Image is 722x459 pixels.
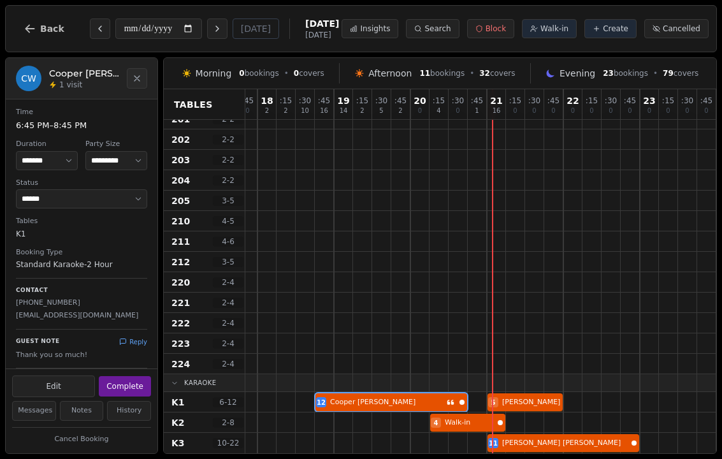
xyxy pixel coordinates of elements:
dt: Status [16,178,147,189]
span: 0 [647,108,651,114]
span: : 45 [624,97,636,105]
button: History [107,401,151,421]
span: 2 [398,108,402,114]
span: 10 [301,108,309,114]
span: : 15 [586,97,598,105]
span: 79 [663,69,674,78]
span: [PERSON_NAME] O Malley [502,397,593,408]
span: 3 - 5 [213,257,243,267]
span: 19 [337,96,349,105]
span: : 45 [471,97,483,105]
p: [PHONE_NUMBER] [16,298,147,309]
dd: 6:45 PM – 8:45 PM [16,119,147,132]
span: 20 [414,96,426,105]
span: [DATE] [305,30,339,40]
span: 203 [171,154,190,166]
span: 211 [171,235,190,248]
span: K1 [171,396,185,409]
span: 204 [171,174,190,187]
span: 2 [265,108,269,114]
span: 4 [434,418,438,428]
svg: Customer message [447,398,454,406]
button: Messages [12,401,56,421]
span: : 30 [528,97,540,105]
span: : 45 [394,97,407,105]
span: 10 - 22 [213,438,243,448]
span: 0 [456,108,459,114]
button: Previous day [90,18,110,39]
span: : 15 [662,97,674,105]
button: Cancel Booking [12,432,151,448]
p: Contact [16,286,147,295]
span: Karaoke [184,378,217,388]
span: 212 [171,256,190,268]
span: Afternoon [368,67,412,80]
button: Reply [119,337,147,347]
span: Insights [360,24,390,34]
span: 23 [643,96,655,105]
dt: Duration [16,139,78,150]
span: 12 [317,398,326,407]
span: covers [479,68,515,78]
span: • [653,68,658,78]
span: 0 [571,108,575,114]
span: 4 - 6 [213,237,243,247]
span: 6 - 12 [213,397,243,407]
span: : 45 [318,97,330,105]
button: Next day [207,18,227,39]
span: 16 [320,108,328,114]
dt: Booking Type [16,247,147,258]
button: [DATE] [233,18,279,39]
dt: Party Size [85,139,147,150]
span: 11 [489,439,498,448]
span: : 30 [605,97,617,105]
span: Walk-in [540,24,568,34]
span: : 30 [299,97,311,105]
span: 2 [284,108,287,114]
span: : 15 [280,97,292,105]
button: Back [13,13,75,44]
button: Insights [342,19,398,38]
span: 0 [704,108,708,114]
span: bookings [239,68,278,78]
span: Cooper [PERSON_NAME] [330,397,444,408]
span: : 45 [242,97,254,105]
span: 0 [628,108,632,114]
span: Create [603,24,628,34]
span: : 15 [509,97,521,105]
span: covers [663,68,698,78]
span: 1 [475,108,479,114]
span: : 30 [681,97,693,105]
span: Block [486,24,506,34]
button: Create [584,19,637,38]
button: Search [406,19,459,38]
button: Complete [99,376,151,397]
span: 2 - 2 [213,155,243,165]
span: 0 [609,108,612,114]
span: : 45 [700,97,712,105]
button: Edit [12,375,95,397]
dd: Standard Karaoke-2 Hour [16,259,147,270]
span: Tables [174,98,213,111]
span: 224 [171,358,190,370]
span: 2 [360,108,364,114]
span: 5 [379,108,383,114]
dt: Tables [16,216,147,227]
span: 3 - 5 [213,196,243,206]
span: : 30 [375,97,387,105]
button: Cancelled [644,19,709,38]
span: 23 [603,69,614,78]
div: CW [16,66,41,91]
h2: Cooper [PERSON_NAME] [49,67,119,80]
span: 2 - 8 [213,418,243,428]
span: [DATE] [305,17,339,30]
span: 0 [551,108,555,114]
span: 2 - 4 [213,318,243,328]
span: 32 [479,69,490,78]
span: 2 - 4 [213,277,243,288]
span: covers [294,68,324,78]
span: 0 [685,108,689,114]
span: : 30 [452,97,464,105]
span: 4 - 5 [213,216,243,226]
span: 0 [239,69,244,78]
